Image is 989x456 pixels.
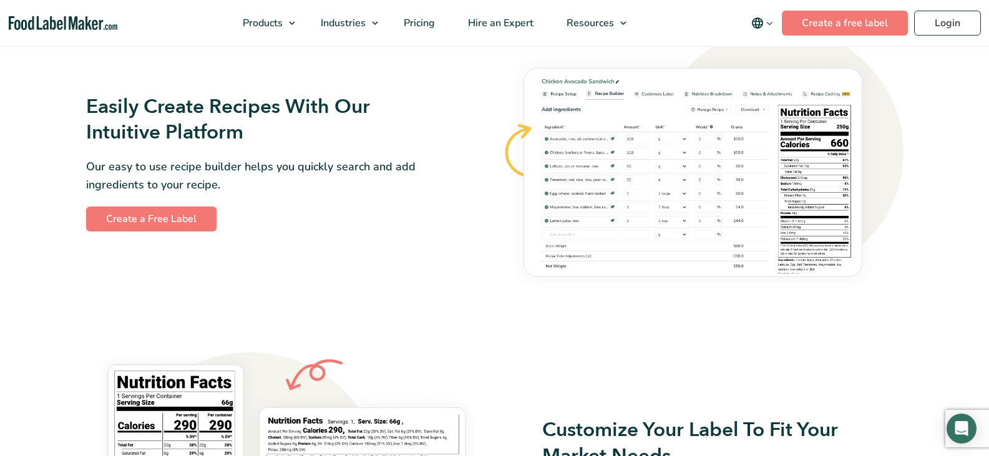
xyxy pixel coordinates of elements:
span: Hire an Expert [464,16,535,30]
a: Login [914,11,981,36]
p: Our easy to use recipe builder helps you quickly search and add ingredients to your recipe. [86,158,447,194]
span: Industries [317,16,367,30]
div: Open Intercom Messenger [947,414,977,444]
span: Pricing [400,16,436,30]
a: Create a Free Label [86,206,217,231]
a: Create a free label [782,11,908,36]
span: Products [239,16,284,30]
h3: Easily Create Recipes With Our Intuitive Platform [86,94,447,145]
span: Resources [563,16,615,30]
